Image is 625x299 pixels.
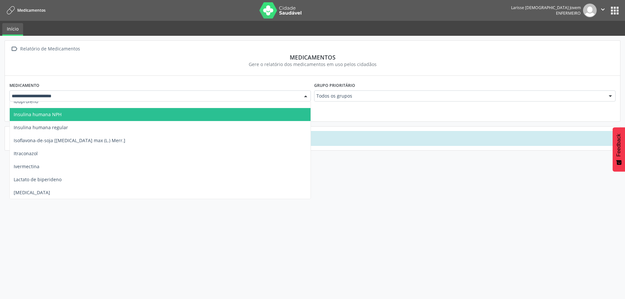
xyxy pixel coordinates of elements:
[14,137,125,143] span: Isoflavona-de-soja [[MEDICAL_DATA] max (L.) Merr.]
[9,80,39,90] label: Medicamento
[314,80,355,90] label: Grupo prioritário
[14,163,39,170] span: Ivermectina
[14,98,38,104] span: Ibuprofeno
[14,124,68,130] span: Insulina humana regular
[5,5,46,16] a: Medicamentos
[599,6,606,13] i: 
[14,150,38,156] span: Itraconazol
[616,134,622,156] span: Feedback
[609,5,620,16] button: apps
[2,23,23,36] a: Início
[597,4,609,17] button: 
[9,54,616,61] div: Medicamentos
[316,93,602,99] span: Todos os grupos
[19,44,81,54] div: Relatório de Medicamentos
[613,127,625,171] button: Feedback - Mostrar pesquisa
[511,5,581,10] div: Larisse [DEMOGRAPHIC_DATA] Jovem
[9,44,81,54] a:  Relatório de Medicamentos
[9,61,616,68] div: Gere o relatório dos medicamentos em uso pelos cidadãos
[583,4,597,17] img: img
[9,44,19,54] i: 
[556,10,581,16] span: Enfermeiro
[14,189,50,196] span: [MEDICAL_DATA]
[17,7,46,13] span: Medicamentos
[14,176,62,183] span: Lactato de biperideno
[14,111,62,117] span: Insulina humana NPH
